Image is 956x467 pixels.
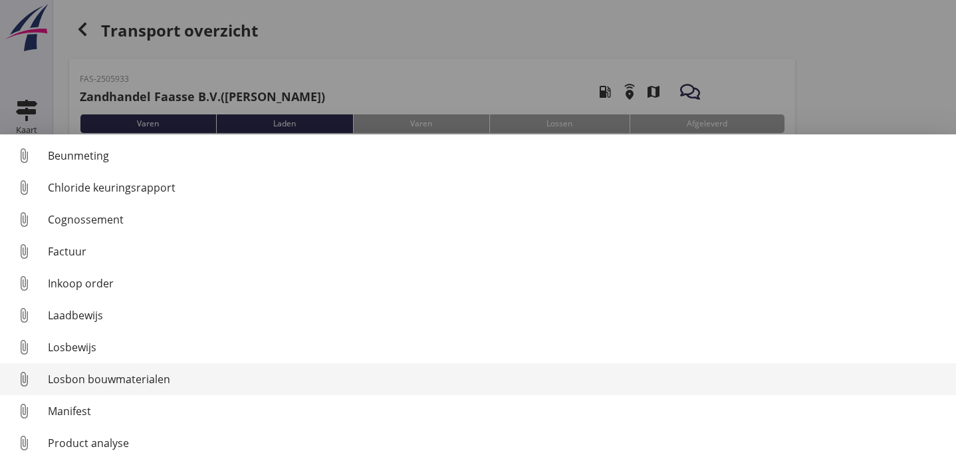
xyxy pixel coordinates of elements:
i: attach_file [13,177,35,198]
div: Cognossement [48,212,945,228]
i: attach_file [13,241,35,262]
div: Factuur [48,243,945,259]
i: attach_file [13,369,35,390]
i: attach_file [13,273,35,294]
div: Beunmeting [48,148,945,164]
div: Manifest [48,403,945,419]
i: attach_file [13,209,35,230]
div: Inkoop order [48,275,945,291]
i: attach_file [13,432,35,454]
div: Losbon bouwmaterialen [48,371,945,387]
i: attach_file [13,145,35,166]
i: attach_file [13,337,35,358]
i: attach_file [13,305,35,326]
i: attach_file [13,400,35,422]
div: Product analyse [48,435,945,451]
div: Laadbewijs [48,307,945,323]
div: Losbewijs [48,339,945,355]
div: Chloride keuringsrapport [48,180,945,196]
